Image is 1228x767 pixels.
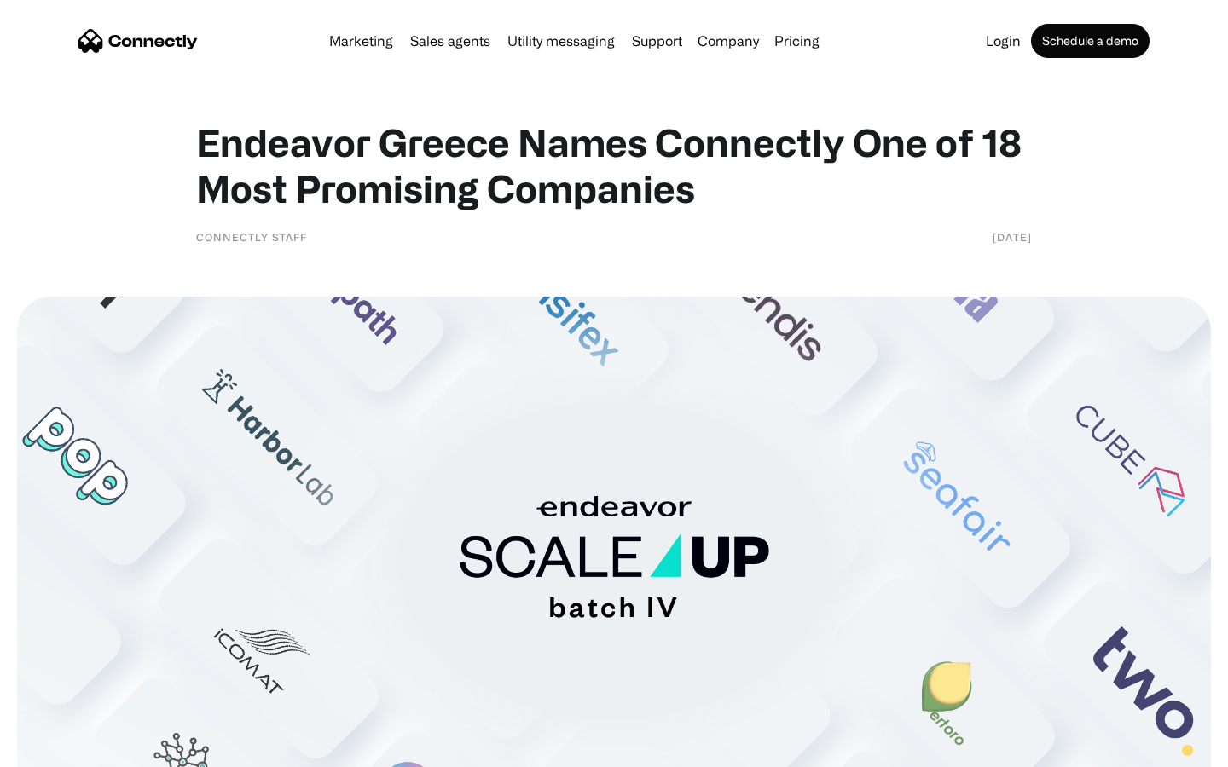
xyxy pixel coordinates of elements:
[767,34,826,48] a: Pricing
[1031,24,1150,58] a: Schedule a demo
[993,228,1032,245] div: [DATE]
[196,119,1032,211] h1: Endeavor Greece Names Connectly One of 18 Most Promising Companies
[625,34,689,48] a: Support
[698,29,759,53] div: Company
[34,737,102,761] ul: Language list
[979,34,1028,48] a: Login
[501,34,622,48] a: Utility messaging
[403,34,497,48] a: Sales agents
[17,737,102,761] aside: Language selected: English
[196,228,307,245] div: Connectly Staff
[322,34,400,48] a: Marketing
